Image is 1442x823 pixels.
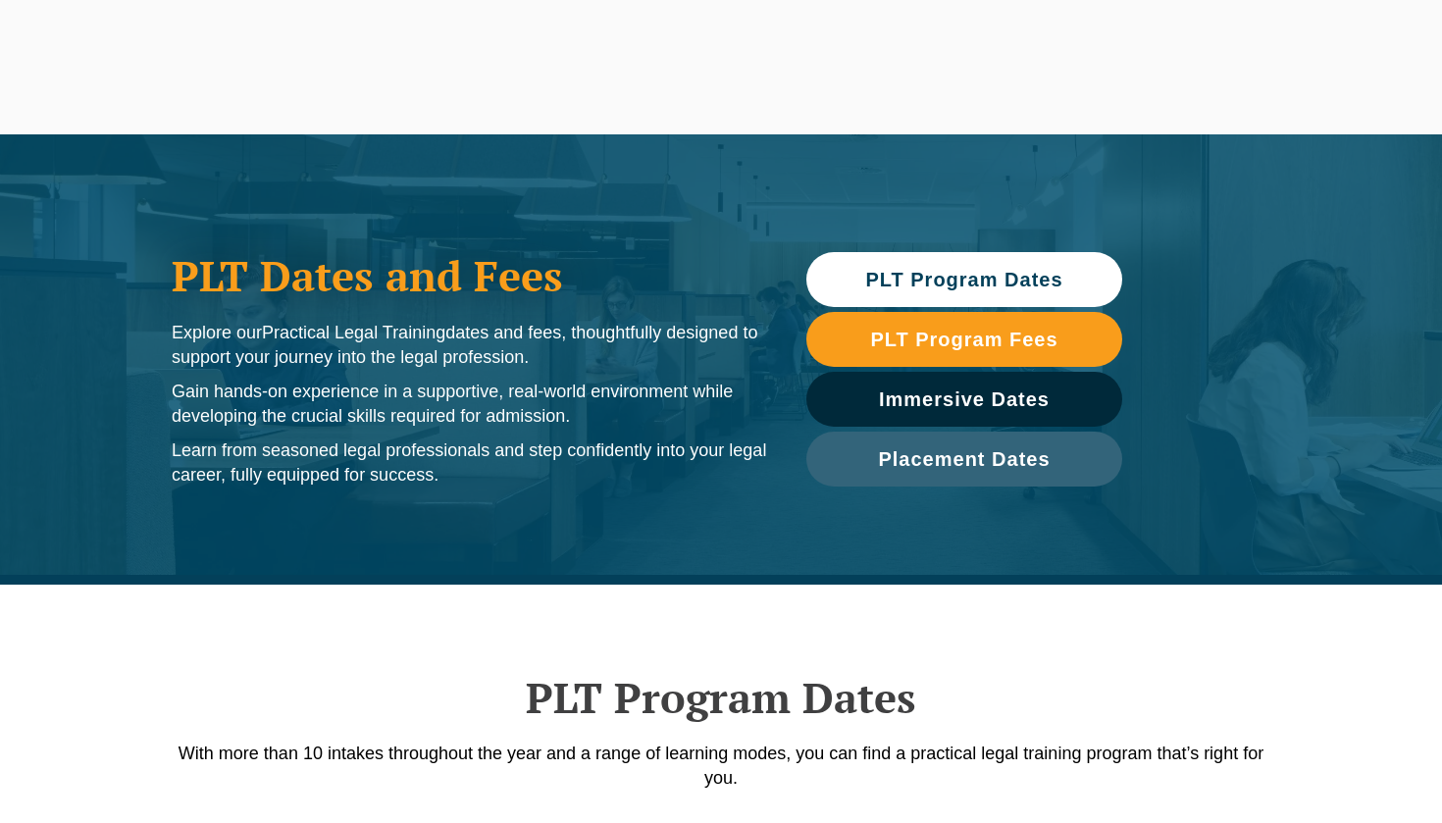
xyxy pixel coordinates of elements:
h2: PLT Program Dates [162,673,1280,722]
h1: PLT Dates and Fees [172,251,767,300]
p: Explore our dates and fees, thoughtfully designed to support your journey into the legal profession. [172,321,767,370]
a: Placement Dates [806,432,1122,487]
a: PLT Program Dates [806,252,1122,307]
a: PLT Program Fees [806,312,1122,367]
p: Gain hands-on experience in a supportive, real-world environment while developing the crucial ski... [172,380,767,429]
p: Learn from seasoned legal professionals and step confidently into your legal career, fully equipp... [172,438,767,488]
span: Placement Dates [878,449,1050,469]
span: Practical Legal Training [262,323,445,342]
span: PLT Program Dates [865,270,1062,289]
span: Immersive Dates [879,389,1050,409]
span: PLT Program Fees [870,330,1057,349]
p: With more than 10 intakes throughout the year and a range of learning modes, you can find a pract... [162,742,1280,791]
a: Immersive Dates [806,372,1122,427]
